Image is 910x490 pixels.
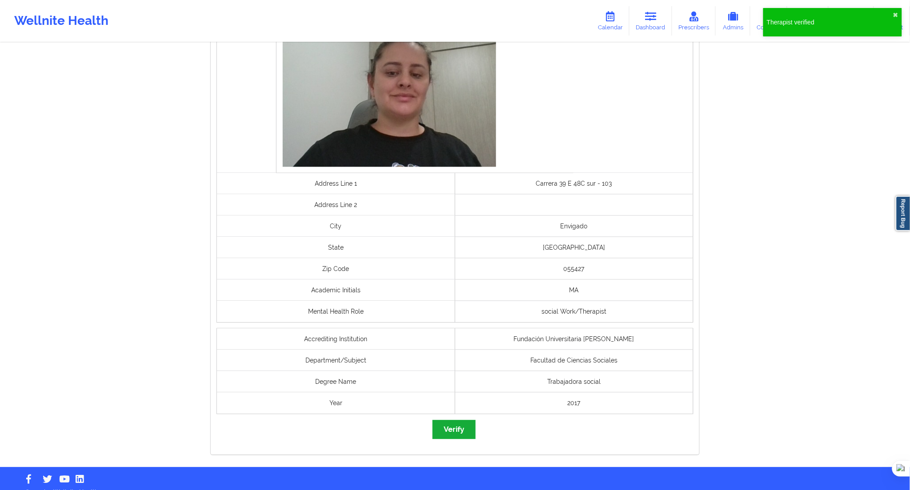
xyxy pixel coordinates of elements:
div: Carrera 39 E 48C sur - 103 [455,173,694,195]
div: [GEOGRAPHIC_DATA] [455,237,694,259]
div: Department/Subject [217,350,455,371]
div: Year [217,393,455,414]
a: Dashboard [629,6,672,36]
div: Zip Code [217,259,455,280]
div: Address Line 2 [217,195,455,216]
div: Envigado [455,216,694,237]
div: Facultad de Ciencias Sociales [455,350,694,371]
img: 82e16a4f-afd0-41c3-b6fe-e163a2230aad_LidaTrujillo_selfie_1756765792792.jpg [283,7,496,167]
div: Trabajadora social [455,371,694,393]
div: social Work/Therapist [455,301,694,323]
a: Admins [716,6,750,36]
div: Academic Initials [217,280,455,301]
div: MA [455,280,694,301]
div: Address Line 1 [217,173,455,195]
button: Verify [433,420,475,439]
div: 2017 [455,393,694,414]
div: Accrediting Institution [217,329,455,350]
a: Calendar [591,6,629,36]
div: Therapist verified [767,18,893,27]
button: close [893,12,898,19]
div: Fundación Universitaria [PERSON_NAME] [455,329,694,350]
div: City [217,216,455,237]
div: 055427 [455,259,694,280]
a: Prescribers [672,6,716,36]
a: Coaches [750,6,787,36]
div: Degree Name [217,371,455,393]
a: Report Bug [896,196,910,231]
div: State [217,237,455,259]
div: Selfie [217,1,277,173]
div: Mental Health Role [217,301,455,323]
